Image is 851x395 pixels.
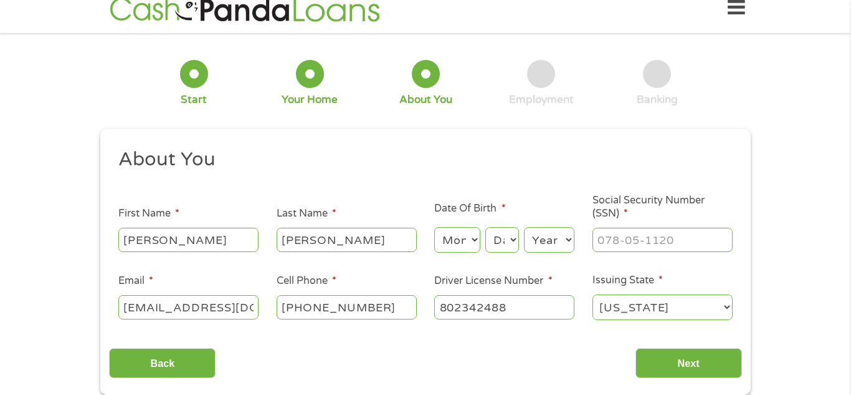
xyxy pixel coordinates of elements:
label: Social Security Number (SSN) [592,194,733,220]
label: Cell Phone [277,275,336,288]
div: About You [399,93,452,107]
label: Last Name [277,207,336,220]
h2: About You [118,147,724,172]
label: Driver License Number [434,275,552,288]
label: Email [118,275,153,288]
div: Start [181,93,207,107]
input: Back [109,348,216,379]
input: Next [635,348,742,379]
label: Date Of Birth [434,202,505,215]
div: Banking [637,93,678,107]
label: First Name [118,207,179,220]
label: Issuing State [592,274,663,287]
input: (541) 754-3010 [277,295,417,319]
input: john@gmail.com [118,295,259,319]
input: 078-05-1120 [592,228,733,251]
div: Your Home [282,93,338,107]
div: Employment [509,93,574,107]
input: Smith [277,228,417,251]
input: John [118,228,259,251]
